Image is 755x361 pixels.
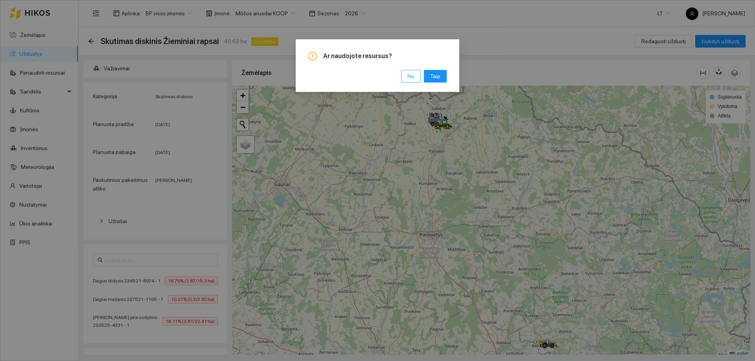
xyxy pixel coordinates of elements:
[401,70,421,82] button: Ne
[407,72,414,81] span: Ne
[308,52,317,60] span: exclamation-circle
[430,72,440,81] span: Taip
[424,70,447,82] button: Taip
[323,52,447,60] span: Ar naudojote resursus?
